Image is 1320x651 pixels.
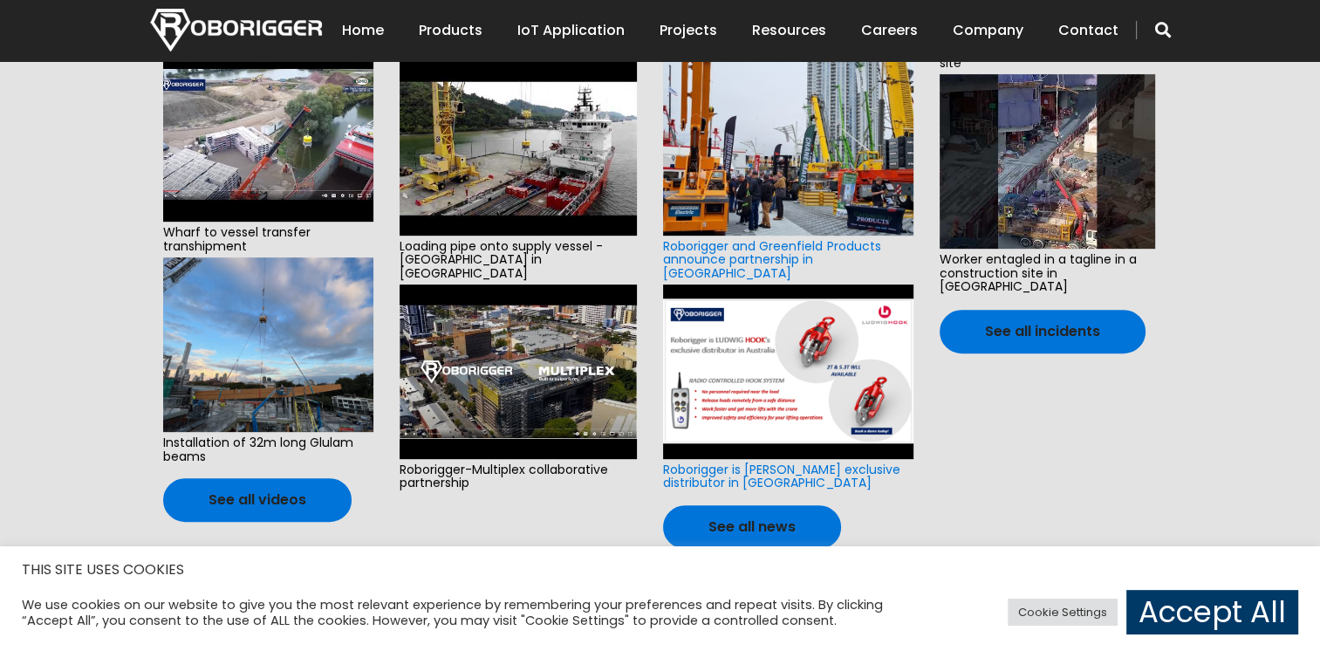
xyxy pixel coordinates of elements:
[663,505,841,549] a: See all news
[400,284,638,459] img: hqdefault.jpg
[663,237,880,282] a: Roborigger and Greenfield Products announce partnership in [GEOGRAPHIC_DATA]
[342,3,384,58] a: Home
[752,3,826,58] a: Resources
[163,47,373,222] img: hqdefault.jpg
[660,3,717,58] a: Projects
[400,236,638,284] span: Loading pipe onto supply vessel - [GEOGRAPHIC_DATA] in [GEOGRAPHIC_DATA]
[1126,590,1298,634] a: Accept All
[1058,3,1118,58] a: Contact
[1008,599,1118,626] a: Cookie Settings
[22,558,1298,581] h5: THIS SITE USES COOKIES
[400,459,638,495] span: Roborigger-Multiplex collaborative partnership
[163,257,373,432] img: e6f0d910-cd76-44a6-a92d-b5ff0f84c0aa-2.jpg
[940,310,1146,353] a: See all incidents
[861,3,918,58] a: Careers
[163,222,373,257] span: Wharf to vessel transfer transhipment
[940,249,1155,298] span: Worker entagled in a tagline in a construction site in [GEOGRAPHIC_DATA]
[150,9,322,51] img: Nortech
[163,432,373,468] span: Installation of 32m long Glulam beams
[22,597,915,628] div: We use cookies on our website to give you the most relevant experience by remembering your prefer...
[400,61,638,236] img: hqdefault.jpg
[517,3,625,58] a: IoT Application
[163,478,352,522] a: See all videos
[953,3,1023,58] a: Company
[940,74,1155,249] img: hqdefault.jpg
[663,461,899,491] a: Roborigger is [PERSON_NAME] exclusive distributor in [GEOGRAPHIC_DATA]
[419,3,482,58] a: Products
